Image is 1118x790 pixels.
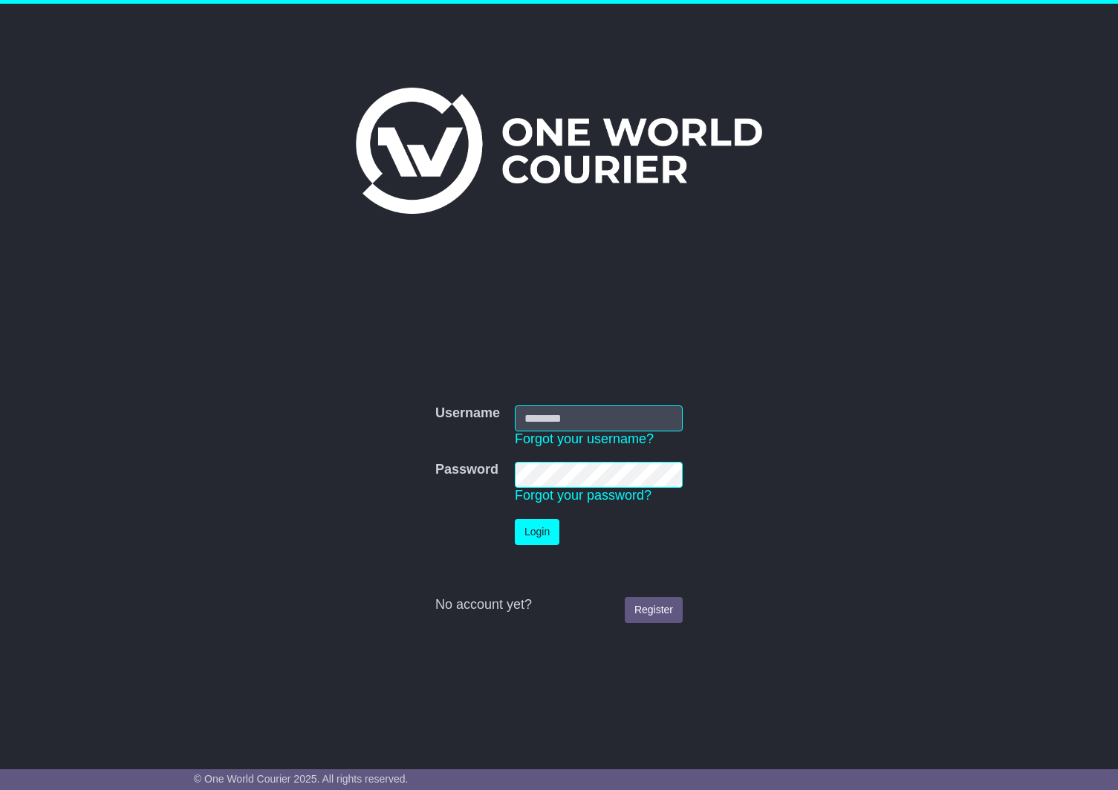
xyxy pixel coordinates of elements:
[435,597,683,613] div: No account yet?
[515,488,651,503] a: Forgot your password?
[515,431,654,446] a: Forgot your username?
[625,597,683,623] a: Register
[435,462,498,478] label: Password
[356,88,761,214] img: One World
[435,405,500,422] label: Username
[515,519,559,545] button: Login
[194,773,409,785] span: © One World Courier 2025. All rights reserved.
